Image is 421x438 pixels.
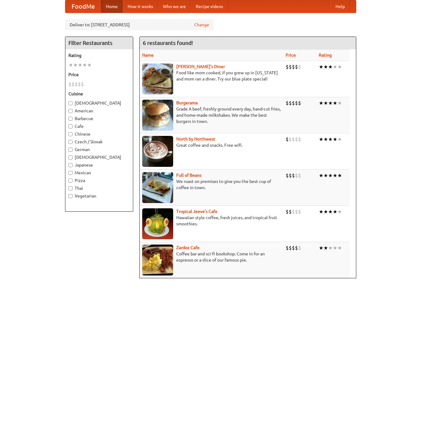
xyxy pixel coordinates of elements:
[68,52,130,59] h5: Rating
[286,136,289,143] li: $
[333,136,337,143] li: ★
[323,245,328,251] li: ★
[333,208,337,215] li: ★
[328,208,333,215] li: ★
[328,100,333,106] li: ★
[295,136,298,143] li: $
[292,136,295,143] li: $
[78,62,82,68] li: ★
[68,132,72,136] input: Chinese
[319,172,323,179] li: ★
[68,81,72,88] li: $
[323,63,328,70] li: ★
[68,194,72,198] input: Vegetarian
[68,124,72,128] input: Cafe
[68,123,130,129] label: Cafe
[295,100,298,106] li: $
[292,172,295,179] li: $
[295,172,298,179] li: $
[65,0,101,13] a: FoodMe
[323,100,328,106] li: ★
[319,53,332,58] a: Rating
[142,63,173,94] img: sallys.jpg
[333,100,337,106] li: ★
[68,162,130,168] label: Japanese
[298,136,301,143] li: $
[191,0,228,13] a: Recipe videos
[68,186,72,190] input: Thai
[323,136,328,143] li: ★
[68,154,130,160] label: [DEMOGRAPHIC_DATA]
[68,117,72,121] input: Barbecue
[68,72,130,78] h5: Price
[176,64,225,69] a: [PERSON_NAME]'s Diner
[176,173,201,178] a: Full of Beans
[298,245,301,251] li: $
[176,100,198,105] b: Burgerama
[142,106,281,124] p: Grade A beef, freshly ground every day, hand-cut fries, and home-made milkshakes. We make the bes...
[68,155,72,159] input: [DEMOGRAPHIC_DATA]
[289,172,292,179] li: $
[68,163,72,167] input: Japanese
[142,142,281,148] p: Great coffee and snacks. Free wifi.
[298,100,301,106] li: $
[286,245,289,251] li: $
[328,245,333,251] li: ★
[292,100,295,106] li: $
[68,193,130,199] label: Vegetarian
[68,139,130,145] label: Czech / Slovak
[176,245,200,250] a: Zardoz Cafe
[68,62,73,68] li: ★
[68,140,72,144] input: Czech / Slovak
[289,245,292,251] li: $
[68,179,72,183] input: Pizza
[337,100,342,106] li: ★
[292,245,295,251] li: $
[194,22,209,28] a: Change
[337,172,342,179] li: ★
[68,171,72,175] input: Mexican
[286,100,289,106] li: $
[68,170,130,176] label: Mexican
[286,172,289,179] li: $
[328,63,333,70] li: ★
[333,245,337,251] li: ★
[286,53,296,58] a: Price
[176,209,217,214] a: Tropical Jeeve's Cafe
[75,81,78,88] li: $
[328,136,333,143] li: ★
[68,101,72,105] input: [DEMOGRAPHIC_DATA]
[142,208,173,239] img: jeeves.jpg
[142,245,173,275] img: zardoz.jpg
[323,208,328,215] li: ★
[295,208,298,215] li: $
[68,100,130,106] label: [DEMOGRAPHIC_DATA]
[289,100,292,106] li: $
[286,208,289,215] li: $
[158,0,191,13] a: Who we are
[319,100,323,106] li: ★
[142,178,281,191] p: We roast on premises to give you the best cup of coffee in town.
[68,115,130,122] label: Barbecue
[68,131,130,137] label: Chinese
[68,146,130,153] label: German
[319,245,323,251] li: ★
[337,136,342,143] li: ★
[142,251,281,263] p: Coffee bar and sci-fi bookshop. Come in for an espresso or a slice of our famous pie.
[295,245,298,251] li: $
[68,108,130,114] label: American
[68,177,130,184] label: Pizza
[176,137,215,141] b: North by Northwest
[286,63,289,70] li: $
[289,208,292,215] li: $
[65,19,214,30] div: Deliver to: [STREET_ADDRESS]
[142,53,154,58] a: Name
[319,136,323,143] li: ★
[292,208,295,215] li: $
[82,62,87,68] li: ★
[337,208,342,215] li: ★
[73,62,78,68] li: ★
